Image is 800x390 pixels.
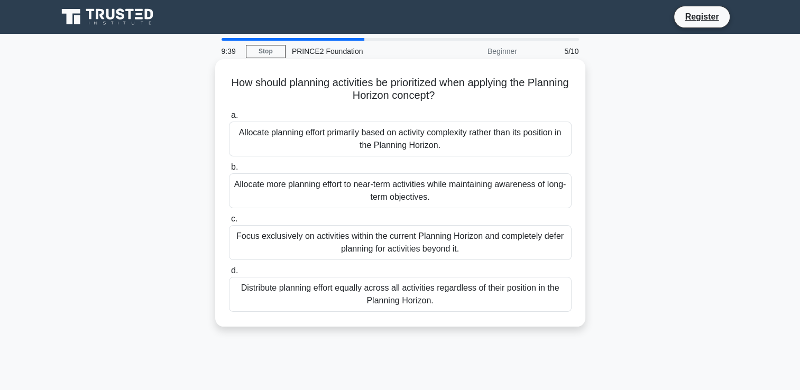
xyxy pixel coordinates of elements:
[231,162,238,171] span: b.
[229,277,572,312] div: Distribute planning effort equally across all activities regardless of their position in the Plan...
[678,10,725,23] a: Register
[286,41,431,62] div: PRINCE2 Foundation
[431,41,523,62] div: Beginner
[229,122,572,156] div: Allocate planning effort primarily based on activity complexity rather than its position in the P...
[215,41,246,62] div: 9:39
[228,76,573,103] h5: How should planning activities be prioritized when applying the Planning Horizon concept?
[231,214,237,223] span: c.
[246,45,286,58] a: Stop
[229,173,572,208] div: Allocate more planning effort to near-term activities while maintaining awareness of long-term ob...
[231,266,238,275] span: d.
[229,225,572,260] div: Focus exclusively on activities within the current Planning Horizon and completely defer planning...
[523,41,585,62] div: 5/10
[231,110,238,119] span: a.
